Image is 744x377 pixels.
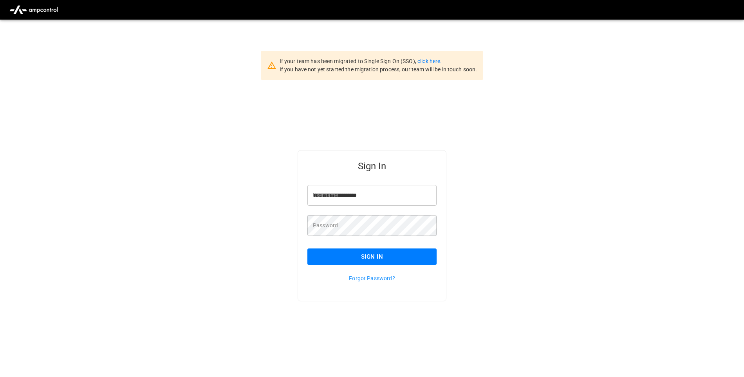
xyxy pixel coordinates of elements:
span: If your team has been migrated to Single Sign On (SSO), [280,58,417,64]
h5: Sign In [307,160,437,172]
span: If you have not yet started the migration process, our team will be in touch soon. [280,66,477,72]
button: Sign In [307,248,437,265]
a: click here. [417,58,442,64]
img: ampcontrol.io logo [6,2,61,17]
p: Forgot Password? [307,274,437,282]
